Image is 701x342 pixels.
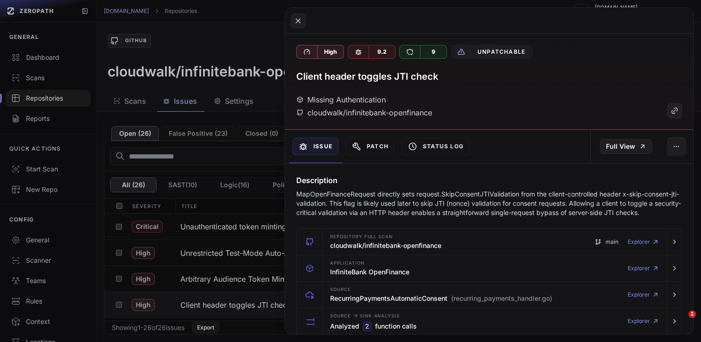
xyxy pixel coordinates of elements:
[330,261,364,266] span: Application
[330,241,441,250] h3: cloudwalk/infinitebank-openfinance
[628,285,659,304] a: Explorer
[628,312,659,330] a: Explorer
[363,321,371,331] code: 2
[669,310,692,333] iframe: Intercom live chat
[296,190,682,217] p: MapOpenFinanceRequest directly sets request.SkipConsentJTIValidation from the client-controlled h...
[296,107,432,118] div: cloudwalk/infinitebank-openfinance
[330,267,409,277] h3: InfiniteBank OpenFinance
[330,234,393,239] span: Repository Full scan
[600,139,652,154] a: Full View
[296,175,682,186] h4: Description
[605,238,618,246] span: main
[330,287,351,292] span: Source
[353,312,358,319] span: ->
[297,308,682,334] button: Source -> Sink Analysis Analyzed 2 function calls Explorer
[330,294,552,303] h3: RecurringPaymentsAutomaticConsent
[688,310,696,318] span: 1
[330,321,417,331] h3: Analyzed function calls
[293,138,338,155] button: Issue
[628,259,659,278] a: Explorer
[346,138,395,155] button: Patch
[297,282,682,308] button: Source RecurringPaymentsAutomaticConsent (recurring_payments_handler.go) Explorer
[451,294,552,303] span: (recurring_payments_handler.go)
[628,233,659,251] a: Explorer
[297,229,682,255] button: Repository Full scan cloudwalk/infinitebank-openfinance main Explorer
[297,255,682,281] button: Application InfiniteBank OpenFinance Explorer
[330,312,400,319] span: Source Sink Analysis
[402,138,470,155] button: Status Log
